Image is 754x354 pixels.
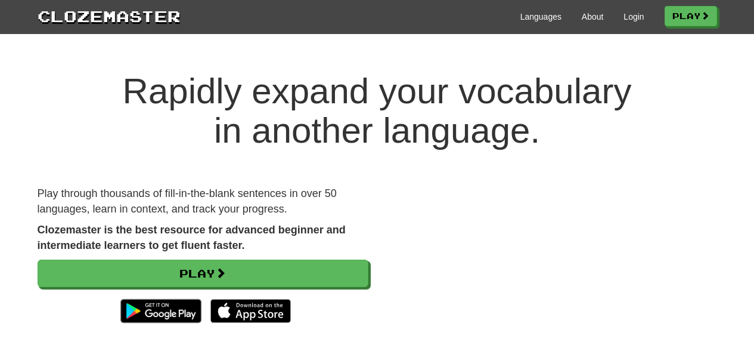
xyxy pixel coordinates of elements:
a: Login [623,11,644,23]
strong: Clozemaster is the best resource for advanced beginner and intermediate learners to get fluent fa... [38,224,346,251]
img: Get it on Google Play [114,293,207,329]
a: About [582,11,604,23]
a: Play [665,6,717,26]
a: Languages [520,11,561,23]
img: Download_on_the_App_Store_Badge_US-UK_135x40-25178aeef6eb6b83b96f5f2d004eda3bffbb37122de64afbaef7... [210,299,291,323]
a: Clozemaster [38,5,181,27]
a: Play [38,260,368,287]
p: Play through thousands of fill-in-the-blank sentences in over 50 languages, learn in context, and... [38,186,368,217]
